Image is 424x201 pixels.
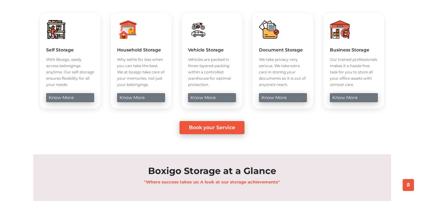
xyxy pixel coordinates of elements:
[259,19,279,40] img: boxigo_packers_and_movers_huge_savings
[180,121,244,134] a: Book your Service
[259,93,307,102] a: know more
[117,56,165,88] p: Why settle for less when you can take the best. We at boxigo take care of your memories, not just...
[33,166,391,177] h2: Boxigo Storage at a Glance
[46,93,94,102] a: know more
[330,56,378,88] p: Our trained professionals makes it a hassle free task for you to store all your office assets wit...
[259,56,307,88] p: We take privacy very serious. We take extra care in storing your documents so it is out of anyone...
[188,47,236,53] h5: Vehicle Storage
[46,56,94,88] p: With Boxigo, easily access belongings anytime. Our self-storage ensures flexibility for all your ...
[188,56,236,88] p: Vehicles are packed in three-layered packing within a controlled warehouse for optimal protection.
[46,47,94,53] h5: Self Storage
[403,179,414,191] button: scroll up
[330,47,378,53] h5: Business Storage
[188,19,208,40] img: boxigo_packers_and_movers_huge_savings
[46,19,66,40] img: boxigo_packers_and_movers_huge_savings
[117,19,137,40] img: boxigo_packers_and_movers_huge_savings
[144,179,280,184] b: "Where success takes us: A look at our storage achievements"
[188,93,236,102] a: know more
[117,93,165,102] a: know more
[330,93,378,102] a: know more
[117,47,165,53] h5: Household Storage
[330,19,350,40] img: boxigo_packers_and_movers_huge_savings
[259,47,307,53] h5: Document Storage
